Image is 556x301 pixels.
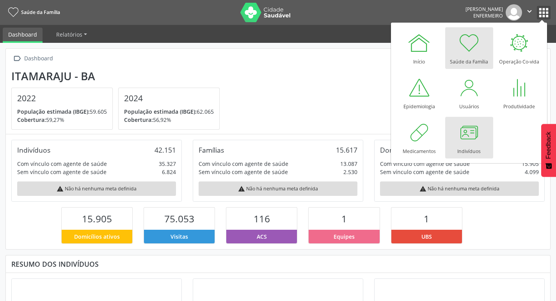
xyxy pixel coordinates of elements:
a: Usuários [445,72,493,114]
div: 4.099 [525,168,539,176]
a: Operação Co-vida [495,27,543,69]
a: Indivíduos [445,117,493,158]
div: Itamaraju - BA [11,70,225,83]
span: População estimada (IBGE): [17,108,90,115]
div: 15.905 [522,160,539,168]
a: Início [395,27,443,69]
i: warning [419,185,426,192]
div: Sem vínculo com agente de saúde [17,168,107,176]
span: Cobertura: [17,116,46,123]
button: Feedback - Mostrar pesquisa [541,124,556,177]
div: Não há nenhuma meta definida [199,181,357,196]
div: Dashboard [23,53,54,64]
span: Relatórios [56,31,82,38]
div: 13.087 [340,160,357,168]
i: warning [57,185,64,192]
a: Epidemiologia [395,72,443,114]
div: 15.617 [336,146,357,154]
p: 62.065 [124,107,214,116]
div: 35.327 [159,160,176,168]
a: Produtividade [495,72,543,114]
p: 59,27% [17,116,107,124]
span: ACS [257,232,267,241]
span: UBS [421,232,432,241]
div: Sem vínculo com agente de saúde [380,168,469,176]
p: 56,92% [124,116,214,124]
span: 15.905 [82,212,112,225]
span: Feedback [545,132,552,159]
div: 42.151 [155,146,176,154]
span: 1 [424,212,429,225]
div: Sem vínculo com agente de saúde [199,168,288,176]
button: apps [537,6,551,19]
div: Indivíduos [17,146,50,154]
span: Saúde da Família [21,9,60,16]
p: 59.605 [17,107,107,116]
span: Visitas [171,232,188,241]
div: Com vínculo com agente de saúde [199,160,288,168]
h4: 2024 [124,93,214,103]
button:  [522,4,537,21]
div: Com vínculo com agente de saúde [17,160,107,168]
div: 2.530 [343,168,357,176]
div: Domicílios [380,146,412,154]
a: Relatórios [51,28,92,41]
a: Dashboard [3,28,43,43]
span: 116 [254,212,270,225]
span: 1 [341,212,347,225]
i:  [11,53,23,64]
a: Saúde da Família [445,27,493,69]
span: População estimada (IBGE): [124,108,197,115]
span: Cobertura: [124,116,153,123]
span: Enfermeiro [473,12,503,19]
i: warning [238,185,245,192]
span: Equipes [334,232,355,241]
span: Domicílios ativos [74,232,120,241]
div: Famílias [199,146,224,154]
div: Resumo dos indivíduos [11,260,545,268]
div: Não há nenhuma meta definida [380,181,539,196]
span: 75.053 [164,212,194,225]
img: img [506,4,522,21]
a: Saúde da Família [5,6,60,19]
a: Medicamentos [395,117,443,158]
div: [PERSON_NAME] [465,6,503,12]
a:  Dashboard [11,53,54,64]
div: Com vínculo com agente de saúde [380,160,470,168]
h4: 2022 [17,93,107,103]
i:  [525,7,534,16]
div: 6.824 [162,168,176,176]
div: Não há nenhuma meta definida [17,181,176,196]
